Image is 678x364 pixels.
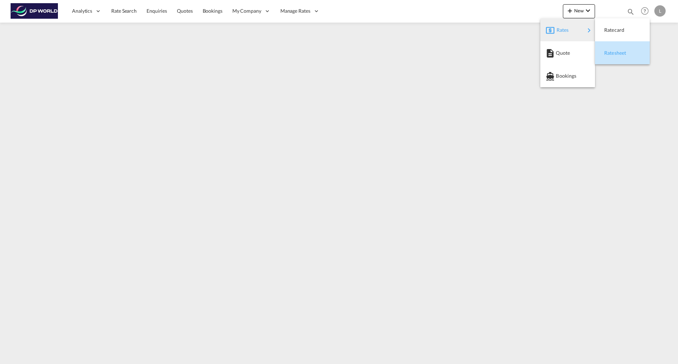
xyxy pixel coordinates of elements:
span: Quote [556,46,564,60]
md-icon: icon-chevron-right [585,26,593,35]
span: Ratecard [604,23,612,37]
span: Bookings [556,69,564,83]
button: Quote [540,41,595,64]
div: Ratesheet [601,44,644,62]
div: Bookings [546,67,589,85]
span: Ratesheet [604,46,612,60]
div: Ratecard [601,21,644,39]
div: Quote [546,44,589,62]
span: Rates [557,23,565,37]
button: Bookings [540,64,595,87]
